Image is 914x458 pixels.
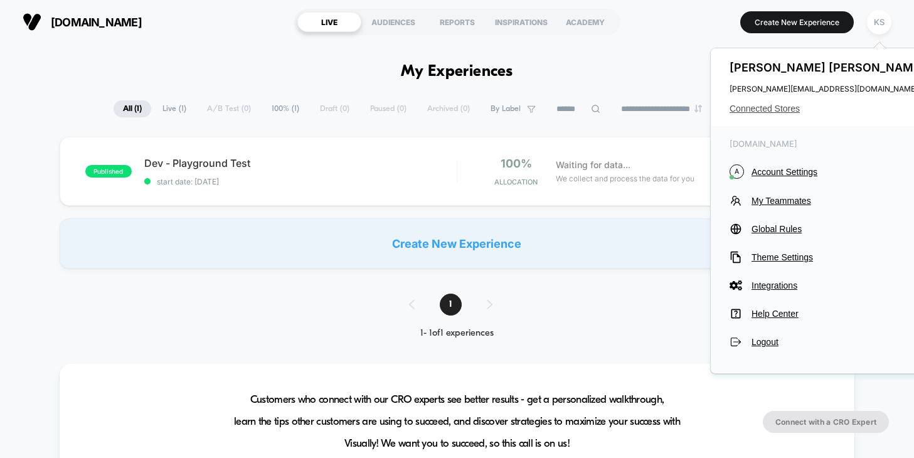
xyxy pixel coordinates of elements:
[396,328,518,339] div: 1 - 1 of 1 experiences
[867,10,891,35] div: KS
[153,100,196,117] span: Live ( 1 )
[51,16,142,29] span: [DOMAIN_NAME]
[553,12,617,32] div: ACADEMY
[491,104,521,114] span: By Label
[501,157,532,170] span: 100%
[262,100,309,117] span: 100% ( 1 )
[361,12,425,32] div: AUDIENCES
[556,158,630,172] span: Waiting for data...
[440,294,462,316] span: 1
[556,173,694,184] span: We collect and process the data for you
[694,105,702,112] img: end
[863,9,895,35] button: KS
[144,157,457,169] span: Dev - Playground Test
[401,63,513,81] h1: My Experiences
[297,12,361,32] div: LIVE
[740,11,854,33] button: Create New Experience
[23,13,41,31] img: Visually logo
[234,389,680,455] span: Customers who connect with our CRO experts see better results - get a personalized walkthrough, l...
[763,411,889,433] button: Connect with a CRO Expert
[114,100,151,117] span: All ( 1 )
[144,177,457,186] span: start date: [DATE]
[85,165,132,178] span: published
[494,178,538,186] span: Allocation
[730,164,744,179] i: A
[425,12,489,32] div: REPORTS
[60,218,855,269] div: Create New Experience
[19,12,146,32] button: [DOMAIN_NAME]
[489,12,553,32] div: INSPIRATIONS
